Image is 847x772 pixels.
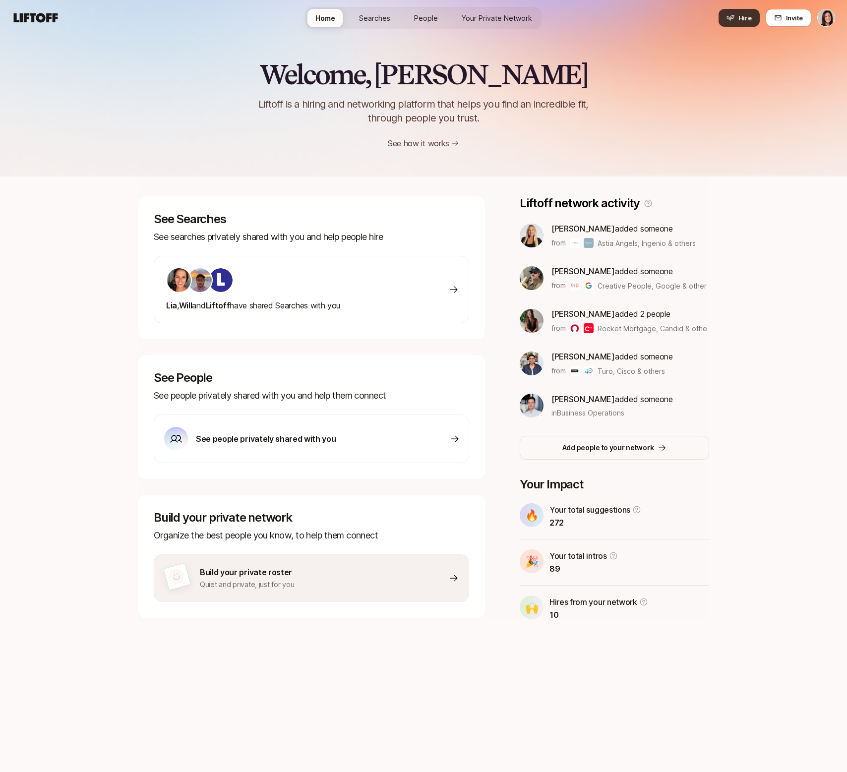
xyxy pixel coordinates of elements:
button: Hire [719,9,760,27]
p: 10 [549,608,648,621]
p: from [551,322,566,334]
span: Searches [359,13,390,23]
a: Home [307,9,343,27]
p: Hires from your network [549,595,637,608]
p: 89 [549,562,618,575]
span: Creative People, Google & others [598,281,707,291]
p: Your total intros [549,549,607,562]
p: See searches privately shared with you and help people hire [154,230,469,244]
span: Will [179,300,192,310]
span: Astia Angels, Ingenio & others [598,238,696,248]
div: 🎉 [520,549,544,573]
p: Build your private roster [200,566,294,579]
p: Build your private network [154,511,469,525]
img: 6ee22bd4_68c9_4752_bfb6_e786e766df02.jpg [520,394,544,417]
span: , [177,300,179,310]
button: Invite [766,9,811,27]
p: See People [154,371,469,385]
a: See how it works [388,138,449,148]
p: Quiet and private, just for you [200,579,294,591]
button: Add people to your network [520,436,709,460]
p: Organize the best people you know, to help them connect [154,529,469,542]
img: 37a93d0b_bea1_4eb5_8116_15fa380280b3.jpg [520,352,544,375]
span: Rocket Mortgage, Candid & others [598,324,713,333]
p: from [551,365,566,377]
a: Searches [351,9,398,27]
p: added someone [551,393,673,406]
span: Hire [738,13,752,23]
img: Creative People [570,281,580,291]
span: Home [315,13,335,23]
img: bd2c0845_c66c_4226_a200_03081f0cb6c3.jpg [520,224,544,247]
div: 🙌 [520,595,544,619]
span: [PERSON_NAME] [551,309,615,319]
a: People [406,9,446,27]
p: 272 [549,516,641,529]
a: Your Private Network [454,9,540,27]
span: Invite [786,13,803,23]
span: [PERSON_NAME] [551,394,615,404]
img: Cisco [584,366,594,376]
p: See Searches [154,212,469,226]
p: Add people to your network [562,442,654,454]
p: Liftoff network activity [520,196,640,210]
span: Liftoff [206,300,230,310]
span: [PERSON_NAME] [551,266,615,276]
span: have shared Searches with you [166,300,340,310]
div: 🔥 [520,503,544,527]
img: 33ee49e1_eec9_43f1_bb5d_6b38e313ba2b.jpg [520,309,544,333]
img: Google [584,281,594,291]
span: in Business Operations [551,408,624,418]
img: Rocket Mortgage [570,323,580,333]
p: See people privately shared with you and help them connect [154,389,469,403]
span: People [414,13,438,23]
span: Turo, Cisco & others [598,366,665,376]
h2: Welcome, [PERSON_NAME] [259,59,588,89]
p: added 2 people [551,307,707,320]
img: Astia Angels [570,238,580,248]
img: ec475d8c_0c97_428a_a95e_2e52928abc7c.jpg [520,266,544,290]
img: Turo [570,366,580,376]
p: Your Impact [520,477,709,491]
img: Ingenio [584,238,594,248]
span: [PERSON_NAME] [551,224,615,234]
span: and [192,300,205,310]
p: Your total suggestions [549,503,630,516]
p: added someone [551,350,673,363]
img: Candid [584,323,594,333]
img: 490561b5_2133_45f3_8e39_178badb376a1.jpg [167,268,191,292]
span: Your Private Network [462,13,532,23]
button: Eleanor Morgan [817,9,835,27]
p: Liftoff is a hiring and networking platform that helps you find an incredible fit, through people... [246,97,601,125]
p: from [551,237,566,249]
p: added someone [551,265,707,278]
p: See people privately shared with you [196,432,336,445]
span: [PERSON_NAME] [551,352,615,361]
img: Eleanor Morgan [818,9,835,26]
img: default-avatar.svg [167,567,185,586]
span: Lia [166,300,177,310]
p: added someone [551,222,696,235]
img: ACg8ocJgLS4_X9rs-p23w7LExaokyEoWgQo9BGx67dOfttGDosg=s160-c [188,268,212,292]
img: ACg8ocKIuO9-sklR2KvA8ZVJz4iZ_g9wtBiQREC3t8A94l4CTg=s160-c [209,268,233,292]
p: from [551,280,566,292]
